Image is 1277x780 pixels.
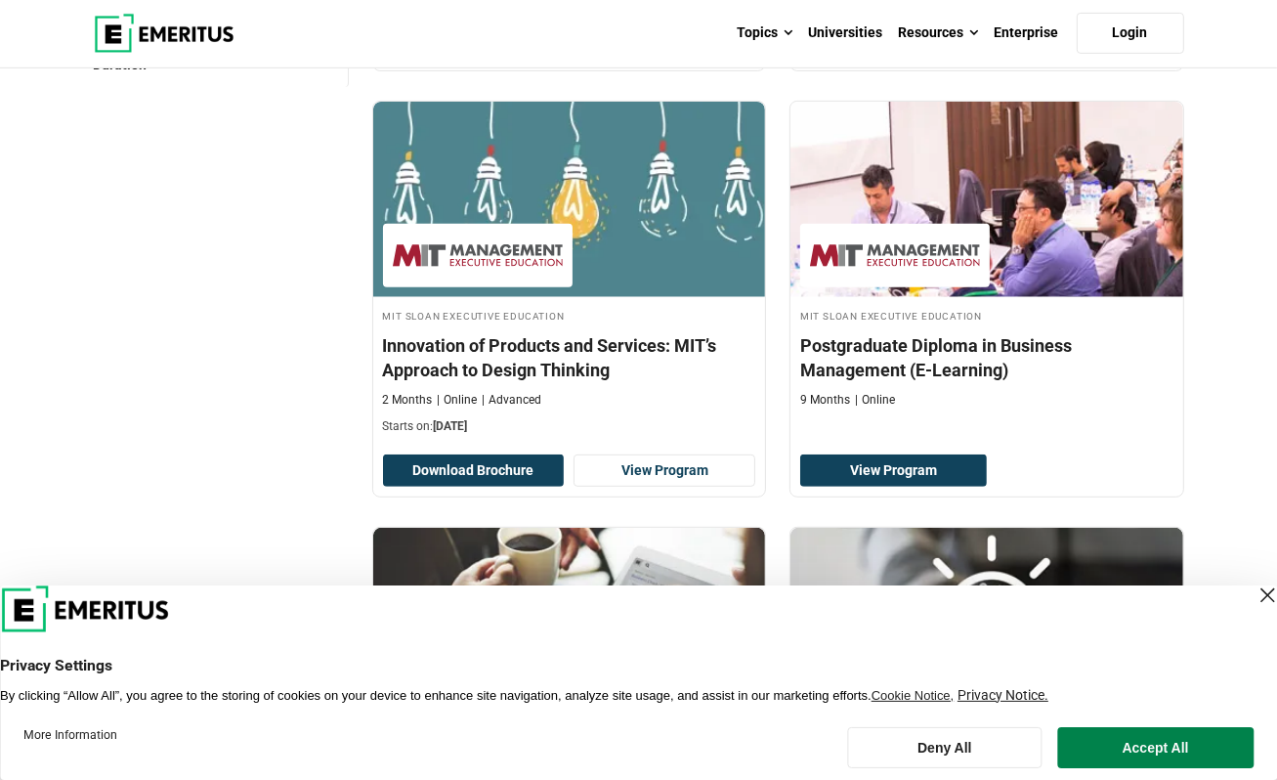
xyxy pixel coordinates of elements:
[393,234,563,278] img: MIT Sloan Executive Education
[438,392,478,409] p: Online
[800,455,987,488] a: View Program
[1077,13,1184,54] a: Login
[373,528,766,723] img: Postgraduate Diploma in Digital Business (E-Learning) | Online Digital Transformation Course
[383,333,756,382] h4: Innovation of Products and Services: MIT’s Approach to Design Thinking
[790,102,1183,418] a: Business Management Course by MIT Sloan Executive Education - MIT Sloan Executive Education MIT S...
[800,333,1173,382] h4: Postgraduate Diploma in Business Management (E-Learning)
[574,455,755,488] a: View Program
[790,102,1183,297] img: Postgraduate Diploma in Business Management (E-Learning) | Online Business Management Course
[373,102,766,297] img: Innovation of Products and Services: MIT’s Approach to Design Thinking | Online Product Design an...
[483,392,542,409] p: Advanced
[383,307,756,324] h4: MIT Sloan Executive Education
[373,102,766,445] a: Product Design and Innovation Course by MIT Sloan Executive Education - September 4, 2025 MIT Slo...
[800,392,850,409] p: 9 Months
[810,234,980,278] img: MIT Sloan Executive Education
[800,307,1173,324] h4: MIT Sloan Executive Education
[790,528,1183,723] img: Postgraduate Diploma in Innovation and Design Thinking (E-Learning) | Online Strategy and Innovat...
[855,392,895,409] p: Online
[383,418,756,435] p: Starts on:
[434,419,468,433] span: [DATE]
[383,392,433,409] p: 2 Months
[383,455,565,488] button: Download Brochure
